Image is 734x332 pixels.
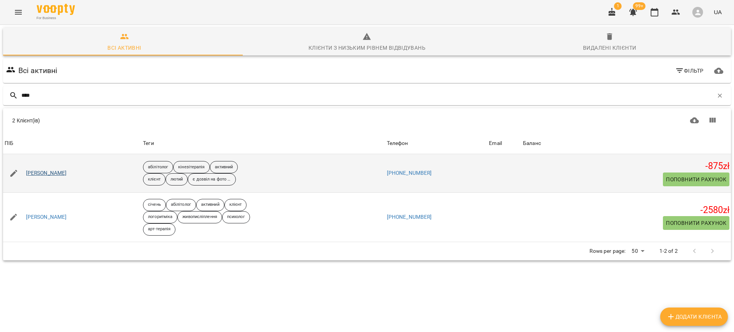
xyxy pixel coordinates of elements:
[222,211,250,223] div: психолог
[12,117,363,124] div: 2 Клієнт(ів)
[387,139,408,148] div: Телефон
[387,139,408,148] div: Sort
[166,199,196,211] div: абілітолог
[224,199,247,211] div: клієнт
[148,226,171,233] p: арт-терапія
[523,139,541,148] div: Sort
[589,247,625,255] p: Rows per page:
[148,176,161,183] p: клієнт
[523,139,541,148] div: Баланс
[37,4,75,15] img: Voopty Logo
[9,3,28,21] button: Menu
[583,43,636,52] div: Видалені клієнти
[628,246,647,257] div: 50
[143,199,166,211] div: січень
[309,43,425,52] div: Клієнти з низьким рівнем відвідувань
[26,169,67,177] a: [PERSON_NAME]
[143,211,177,223] div: логоритміка
[3,108,731,133] div: Table Toolbar
[143,161,173,173] div: абілітолог
[143,173,166,186] div: клієнт
[666,175,726,184] span: Поповнити рахунок
[188,173,236,186] div: є дозвіл на фото та зйомку
[711,5,725,19] button: UA
[666,218,726,228] span: Поповнити рахунок
[143,139,383,148] div: Теги
[37,16,75,21] span: For Business
[663,173,729,186] button: Поповнити рахунок
[675,66,704,75] span: Фільтр
[489,139,502,148] div: Sort
[714,8,722,16] span: UA
[177,211,222,223] div: живописліплення
[171,202,191,208] p: абілітолог
[196,199,224,211] div: активний
[660,308,728,326] button: Додати клієнта
[173,161,209,173] div: кінезітерапія
[5,139,140,148] span: ПІБ
[523,160,729,172] h5: -875 zł
[193,176,231,183] p: є дозвіл на фото та зйомку
[663,216,729,230] button: Поповнити рахунок
[387,170,432,176] a: [PHONE_NUMBER]
[5,139,13,148] div: ПІБ
[148,164,168,171] p: абілітолог
[703,111,722,130] button: Показати колонки
[5,139,13,148] div: Sort
[171,176,183,183] p: лютий
[18,65,58,76] h6: Всі активні
[143,223,175,236] div: арт-терапія
[489,139,502,148] div: Email
[227,214,245,220] p: психолог
[148,214,172,220] p: логоритміка
[178,164,205,171] p: кінезітерапія
[210,161,238,173] div: активний
[633,2,646,10] span: 99+
[215,164,233,171] p: активний
[107,43,141,52] div: Всі активні
[523,204,729,216] h5: -2580 zł
[672,64,707,78] button: Фільтр
[182,214,217,220] p: живописліплення
[614,2,622,10] span: 1
[489,139,520,148] span: Email
[387,214,432,220] a: [PHONE_NUMBER]
[229,202,242,208] p: клієнт
[166,173,188,186] div: лютий
[26,213,67,221] a: [PERSON_NAME]
[387,139,486,148] span: Телефон
[523,139,729,148] span: Баланс
[201,202,219,208] p: активний
[148,202,161,208] p: січень
[666,312,722,321] span: Додати клієнта
[659,247,678,255] p: 1-2 of 2
[685,111,704,130] button: Завантажити CSV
